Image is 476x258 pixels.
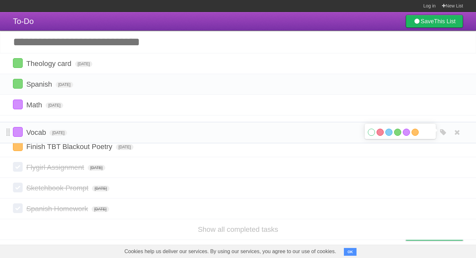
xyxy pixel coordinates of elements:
label: Done [13,162,23,172]
label: Blue [385,129,392,136]
span: [DATE] [92,206,109,212]
span: [DATE] [116,144,133,150]
b: This List [434,18,456,25]
span: To-Do [13,17,34,26]
label: Done [13,58,23,68]
a: Show all completed tasks [198,225,278,233]
span: Spanish [26,80,54,88]
button: OK [344,248,357,256]
span: Finish TBT Blackout Poetry [26,143,114,151]
span: Cookies help us deliver our services. By using our services, you agree to our use of cookies. [118,245,343,258]
span: Buy me a coffee [419,229,460,240]
label: Done [13,183,23,192]
label: Green [394,129,401,136]
label: Orange [412,129,419,136]
label: Done [13,127,23,137]
label: Done [13,100,23,109]
a: SaveThis List [406,15,463,28]
span: Sketchbook Prompt [26,184,90,192]
span: Spanish Homework [26,205,90,213]
span: Vocab [26,128,48,136]
span: [DATE] [56,82,73,88]
label: Red [377,129,384,136]
span: Flygirl Assignment [26,163,86,171]
label: Done [13,203,23,213]
span: [DATE] [50,130,67,136]
label: Done [13,141,23,151]
span: [DATE] [46,102,63,108]
span: [DATE] [92,186,109,191]
span: Math [26,101,44,109]
span: [DATE] [88,165,105,171]
label: White [368,129,375,136]
span: Theology card [26,59,73,68]
label: Done [13,79,23,89]
label: Purple [403,129,410,136]
span: [DATE] [75,61,93,67]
